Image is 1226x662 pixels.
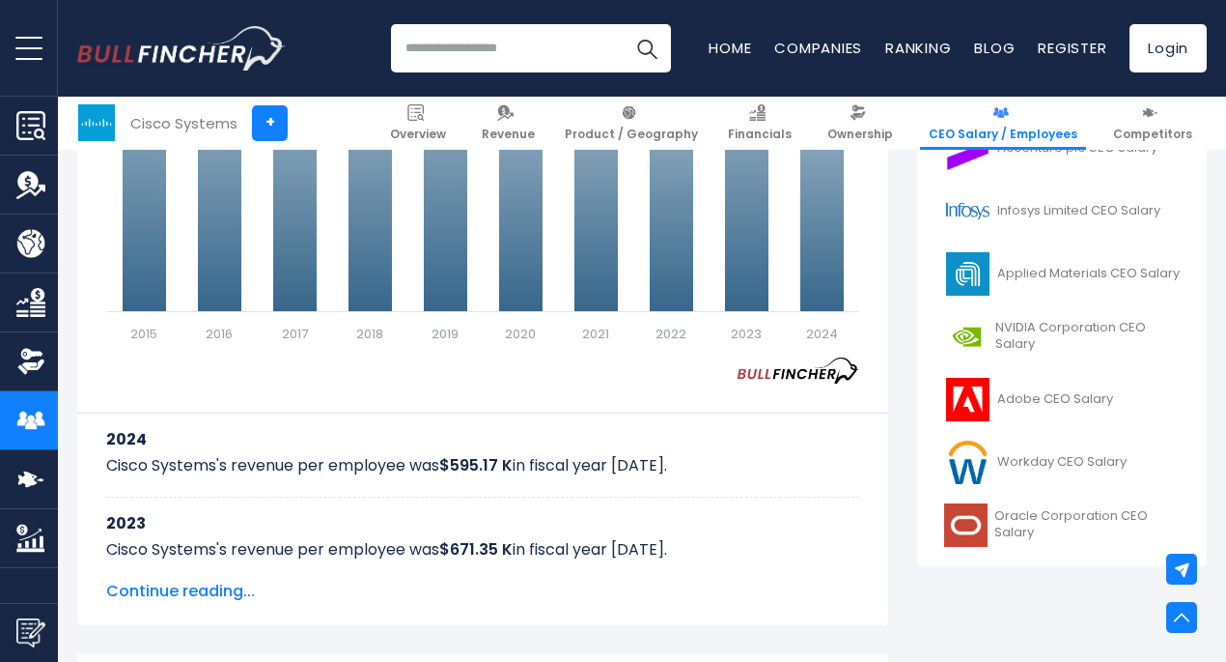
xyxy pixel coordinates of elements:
span: NVIDIA Corporation CEO Salary [995,320,1181,353]
b: $595.17 K [439,454,513,476]
a: Companies [774,38,862,58]
span: Competitors [1113,127,1192,142]
a: Applied Materials CEO Salary [932,247,1192,301]
text: 2021 [582,325,609,343]
div: Cisco Systems [130,112,237,134]
a: Product / Geography [556,97,707,150]
a: Financials [719,97,800,150]
text: 2016 [206,325,233,343]
img: Bullfincher logo [77,26,286,71]
a: Competitors [1104,97,1201,150]
a: Login [1129,24,1207,72]
h3: 2023 [106,511,859,535]
span: Workday CEO Salary [997,454,1127,471]
a: Ranking [885,38,951,58]
b: $671.35 K [439,538,513,561]
a: Go to homepage [77,26,285,71]
span: Infosys Limited CEO Salary [997,203,1160,219]
img: ADBE logo [943,378,991,421]
a: Home [709,38,751,58]
img: NVDA logo [943,315,989,359]
a: + [252,105,288,141]
text: 2019 [432,325,459,343]
span: Product / Geography [565,127,698,142]
a: Adobe CEO Salary [932,373,1192,426]
text: 2017 [282,325,308,343]
img: CSCO logo [78,104,115,141]
span: Applied Materials CEO Salary [997,266,1180,282]
span: Continue reading... [106,580,859,603]
p: Cisco Systems's revenue per employee was in fiscal year [DATE]. [106,454,859,477]
span: Overview [390,127,446,142]
a: Revenue [473,97,543,150]
span: Accenture plc CEO Salary [997,140,1157,157]
img: WDAY logo [943,441,991,484]
span: Oracle Corporation CEO Salary [994,508,1181,541]
img: Ownership [16,347,45,376]
span: CEO Salary / Employees [929,127,1077,142]
a: Blog [974,38,1015,58]
a: NVIDIA Corporation CEO Salary [932,310,1192,363]
a: Infosys Limited CEO Salary [932,185,1192,238]
img: AMAT logo [943,252,991,296]
text: 2015 [130,325,157,343]
text: 2020 [505,325,536,343]
h3: 2024 [106,427,859,451]
a: Register [1038,38,1106,58]
span: Revenue [482,127,535,142]
a: Overview [381,97,455,150]
span: Financials [728,127,792,142]
img: ORCL logo [943,504,989,547]
a: Oracle Corporation CEO Salary [932,499,1192,552]
text: 2024 [806,325,838,343]
a: Workday CEO Salary [932,436,1192,489]
img: INFY logo [943,189,991,233]
text: 2023 [731,325,762,343]
button: Search [623,24,671,72]
text: 2022 [655,325,686,343]
span: Ownership [827,127,893,142]
a: Ownership [819,97,902,150]
span: Adobe CEO Salary [997,391,1113,408]
p: Cisco Systems's revenue per employee was in fiscal year [DATE]. [106,538,859,561]
text: 2018 [356,325,383,343]
a: CEO Salary / Employees [920,97,1086,150]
